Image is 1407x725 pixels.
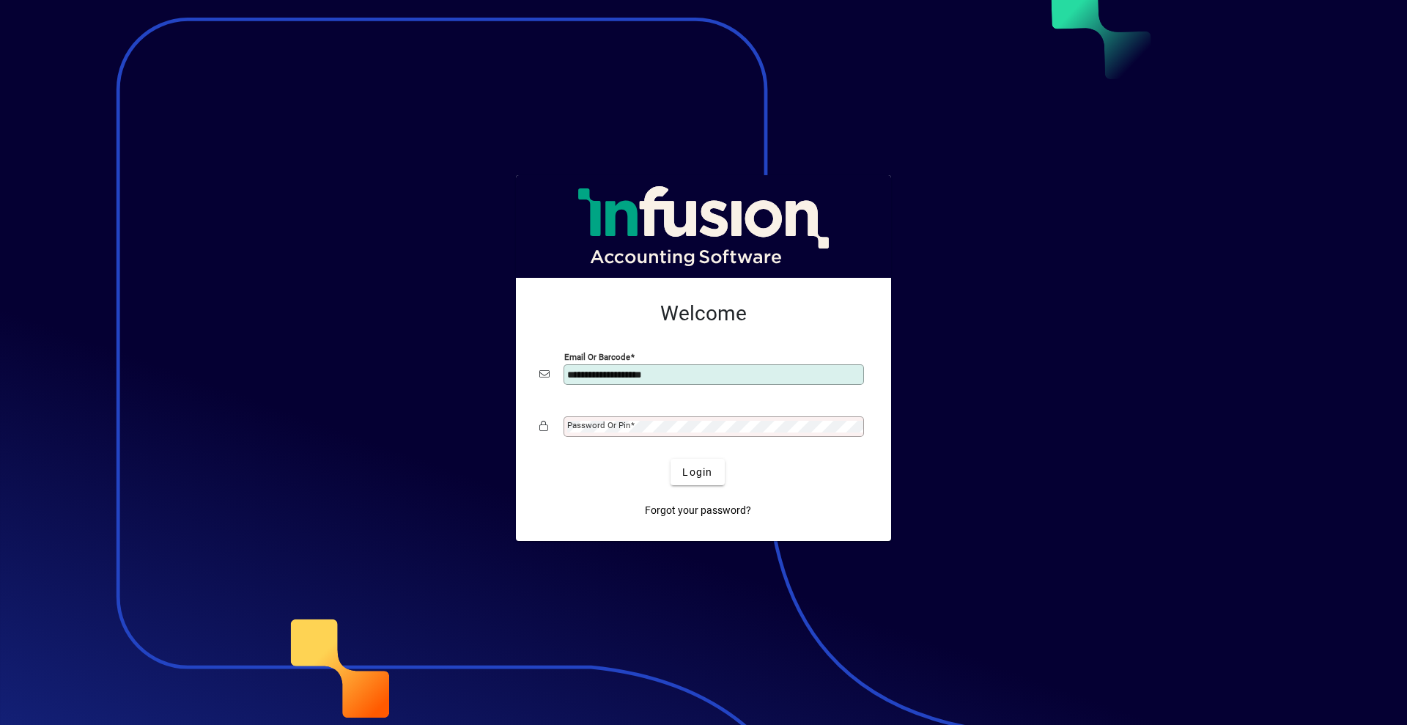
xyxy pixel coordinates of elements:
[682,465,712,480] span: Login
[539,301,868,326] h2: Welcome
[564,352,630,362] mat-label: Email or Barcode
[567,420,630,430] mat-label: Password or Pin
[645,503,751,518] span: Forgot your password?
[671,459,724,485] button: Login
[639,497,757,523] a: Forgot your password?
